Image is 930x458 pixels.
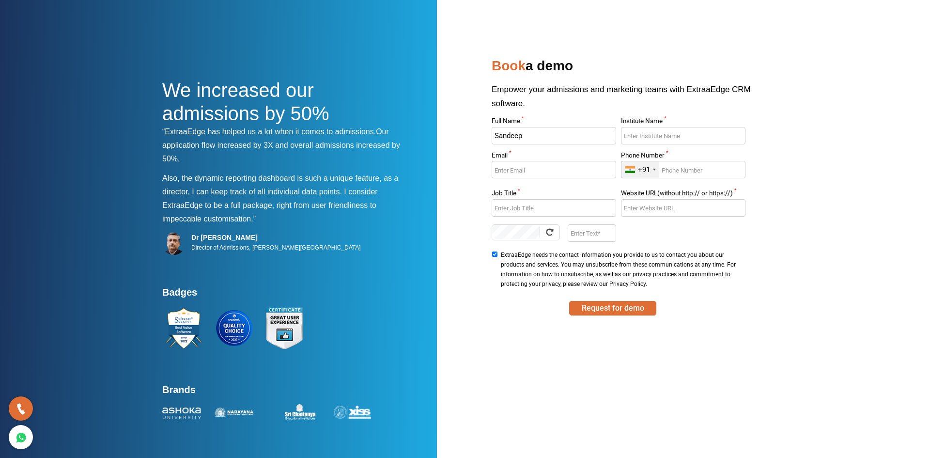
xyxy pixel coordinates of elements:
input: Enter Text [568,224,616,242]
input: Enter Full Name [492,127,616,144]
h5: Dr [PERSON_NAME] [191,233,361,242]
label: Institute Name [621,118,745,127]
span: Also, the dynamic reporting dashboard is such a unique feature, as a director, I can keep track o... [162,174,398,196]
input: Enter Phone Number [621,161,745,178]
span: We increased our admissions by 50% [162,79,329,124]
input: ExtraaEdge needs the contact information you provide to us to contact you about our products and ... [492,252,498,257]
span: Book [492,58,526,73]
h4: Brands [162,384,409,401]
p: Director of Admissions, [PERSON_NAME][GEOGRAPHIC_DATA] [191,242,361,253]
h4: Badges [162,286,409,304]
span: “ExtraaEdge has helped us a lot when it comes to admissions. [162,127,376,136]
p: Empower your admissions and marketing teams with ExtraaEdge CRM software. [492,82,768,118]
input: Enter Website URL [621,199,745,217]
label: Website URL(without http:// or https://) [621,190,745,199]
div: India (भारत): +91 [621,161,659,178]
label: Job Title [492,190,616,199]
label: Phone Number [621,152,745,161]
span: ExtraaEdge needs the contact information you provide to us to contact you about our products and ... [501,250,742,289]
span: I consider ExtraaEdge to be a full package, right from user friendliness to impeccable customisat... [162,188,378,223]
button: SUBMIT [569,301,656,316]
input: Enter Job Title [492,199,616,217]
input: Enter Institute Name [621,127,745,144]
label: Email [492,152,616,161]
input: Enter Email [492,161,616,178]
h2: a demo [492,54,768,82]
label: Full Name [492,118,616,127]
span: Our application flow increased by 3X and overall admissions increased by 50%. [162,127,400,163]
div: +91 [638,165,650,174]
